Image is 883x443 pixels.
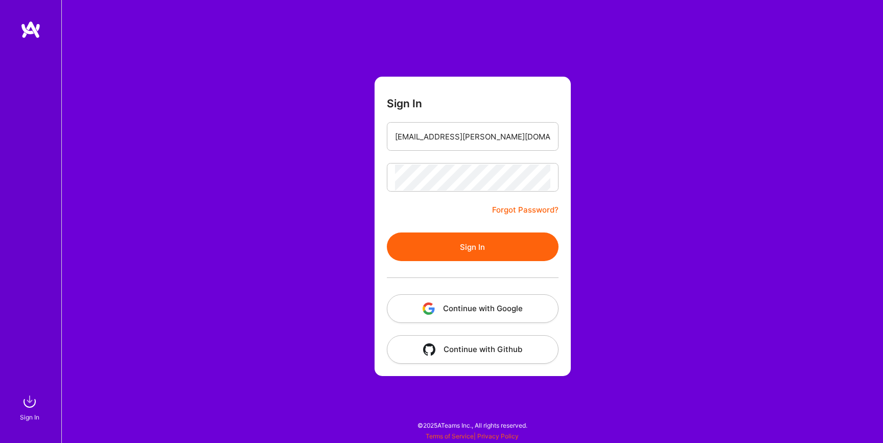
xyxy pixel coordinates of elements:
a: Terms of Service [426,432,474,440]
span: | [426,432,519,440]
a: Privacy Policy [477,432,519,440]
img: logo [20,20,41,39]
img: icon [423,343,435,356]
img: sign in [19,391,40,412]
button: Continue with Github [387,335,559,364]
button: Continue with Google [387,294,559,323]
div: Sign In [20,412,39,423]
div: © 2025 ATeams Inc., All rights reserved. [61,412,883,438]
h3: Sign In [387,97,422,110]
a: Forgot Password? [492,204,559,216]
img: icon [423,302,435,315]
a: sign inSign In [21,391,40,423]
input: Email... [395,124,550,150]
button: Sign In [387,232,559,261]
